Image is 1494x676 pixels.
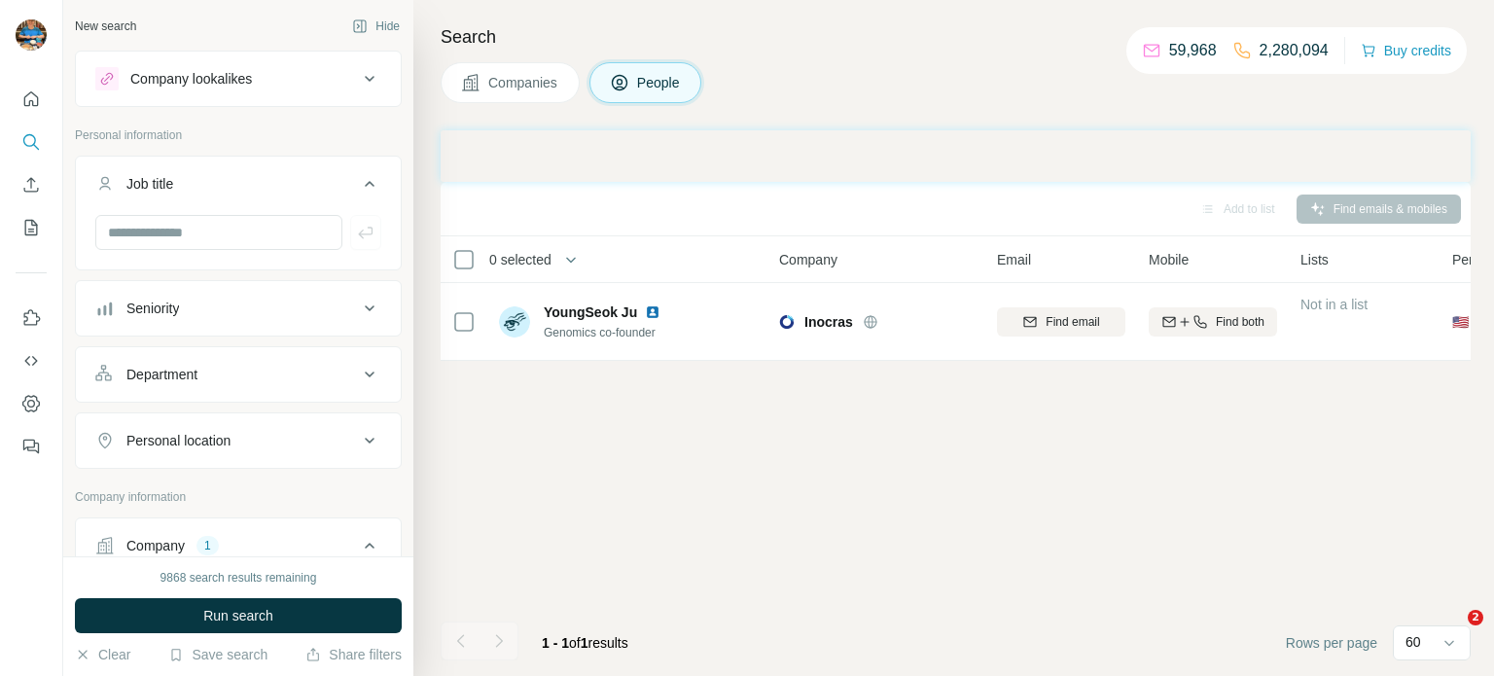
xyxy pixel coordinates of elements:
div: Personal location [126,431,231,450]
div: Company lookalikes [130,69,252,89]
div: Seniority [126,299,179,318]
div: 9868 search results remaining [160,569,317,587]
button: My lists [16,210,47,245]
span: 1 [581,635,588,651]
img: Avatar [499,306,530,338]
button: Find email [997,307,1125,337]
button: Save search [168,645,267,664]
div: Department [126,365,197,384]
button: Share filters [305,645,402,664]
button: Quick start [16,82,47,117]
button: Seniority [76,285,401,332]
span: of [569,635,581,651]
span: Run search [203,606,273,625]
p: Personal information [75,126,402,144]
button: Run search [75,598,402,633]
p: 59,968 [1169,39,1217,62]
span: 🇺🇸 [1452,312,1469,332]
button: Department [76,351,401,398]
button: Feedback [16,429,47,464]
span: Inocras [804,312,853,332]
iframe: Intercom live chat [1428,610,1475,657]
img: Avatar [16,19,47,51]
span: results [542,635,628,651]
button: Company1 [76,522,401,577]
iframe: Banner [441,130,1471,182]
img: Logo of Inocras [779,314,795,330]
span: 2 [1468,610,1483,625]
div: 1 [196,537,219,554]
button: Buy credits [1361,37,1451,64]
span: Find both [1216,313,1264,331]
button: Find both [1149,307,1277,337]
div: New search [75,18,136,35]
p: Company information [75,488,402,506]
div: Company [126,536,185,555]
button: Company lookalikes [76,55,401,102]
span: Mobile [1149,250,1189,269]
span: Company [779,250,837,269]
span: People [637,73,682,92]
span: Lists [1300,250,1329,269]
button: Dashboard [16,386,47,421]
span: YoungSeok Ju [544,302,637,322]
button: Enrich CSV [16,167,47,202]
span: 0 selected [489,250,551,269]
p: 60 [1405,632,1421,652]
h4: Search [441,23,1471,51]
span: 1 - 1 [542,635,569,651]
span: Rows per page [1286,633,1377,653]
button: Clear [75,645,130,664]
button: Job title [76,160,401,215]
span: Genomics co-founder [544,324,668,341]
span: Find email [1046,313,1099,331]
button: Use Surfe API [16,343,47,378]
button: Search [16,125,47,160]
button: Hide [338,12,413,41]
span: Companies [488,73,559,92]
img: LinkedIn logo [645,304,660,320]
button: Personal location [76,417,401,464]
div: Job title [126,174,173,194]
p: 2,280,094 [1260,39,1329,62]
span: Not in a list [1300,297,1368,312]
span: Email [997,250,1031,269]
button: Use Surfe on LinkedIn [16,301,47,336]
